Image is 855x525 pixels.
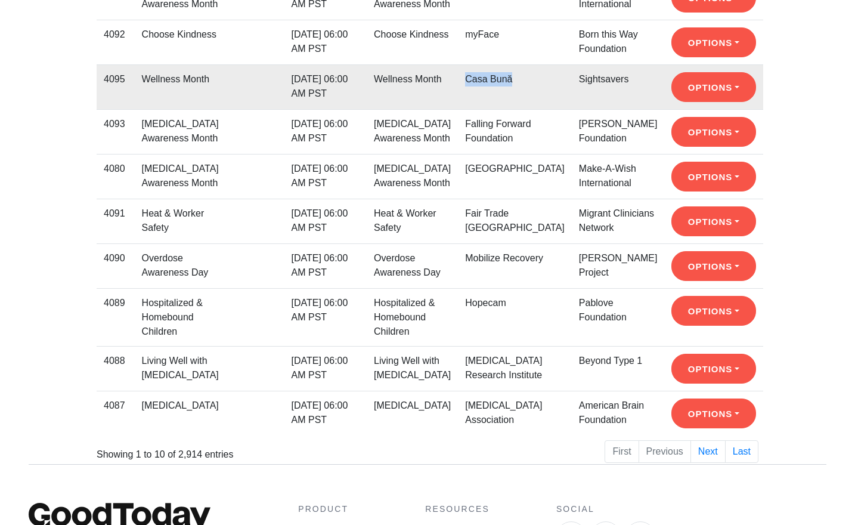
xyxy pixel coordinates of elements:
[465,163,565,174] a: [GEOGRAPHIC_DATA]
[97,64,135,109] td: 4095
[135,391,226,436] td: [MEDICAL_DATA]
[465,400,542,425] a: [MEDICAL_DATA] Association
[579,119,658,143] a: [PERSON_NAME] Foundation
[725,440,758,463] a: Last
[284,154,367,199] td: [DATE] 06:00 AM PST
[284,199,367,243] td: [DATE] 06:00 AM PST
[284,243,367,288] td: [DATE] 06:00 AM PST
[97,288,135,346] td: 4089
[135,199,226,243] td: Heat & Worker Safety
[671,117,755,147] button: Options
[556,503,826,515] h4: Social
[135,243,226,288] td: Overdose Awareness Day
[579,29,638,54] a: Born this Way Foundation
[425,503,490,515] h4: Resources
[367,154,458,199] td: [MEDICAL_DATA] Awareness Month
[97,154,135,199] td: 4080
[284,109,367,154] td: [DATE] 06:00 AM PST
[465,119,531,143] a: Falling Forward Foundation
[367,199,458,243] td: Heat & Worker Safety
[284,391,367,436] td: [DATE] 06:00 AM PST
[671,354,755,384] button: Options
[135,20,226,64] td: Choose Kindness
[97,346,135,391] td: 4088
[465,356,542,380] a: [MEDICAL_DATA] Research Institute
[135,346,226,391] td: Living Well with [MEDICAL_DATA]
[284,346,367,391] td: [DATE] 06:00 AM PST
[97,20,135,64] td: 4092
[671,206,755,236] button: Options
[367,109,458,154] td: [MEDICAL_DATA] Awareness Month
[579,208,654,233] a: Migrant Clinicians Network
[367,391,458,436] td: [MEDICAL_DATA]
[465,208,565,233] a: Fair Trade [GEOGRAPHIC_DATA]
[367,64,458,109] td: Wellness Month
[465,29,499,39] a: myFace
[671,251,755,281] button: Options
[135,288,226,346] td: Hospitalized & Homebound Children
[671,162,755,192] button: Options
[671,296,755,326] button: Options
[97,243,135,288] td: 4090
[579,400,644,425] a: American Brain Foundation
[690,440,726,463] a: Next
[579,298,627,322] a: Pablove Foundation
[579,163,636,188] a: Make-A-Wish International
[284,64,367,109] td: [DATE] 06:00 AM PST
[465,74,512,84] a: Casa Bună
[135,64,226,109] td: Wellness Month
[465,253,543,263] a: Mobilize Recovery
[298,503,358,515] h4: Product
[465,298,506,308] a: Hopecam
[367,20,458,64] td: Choose Kindness
[671,27,755,57] button: Options
[97,391,135,436] td: 4087
[579,253,658,277] a: [PERSON_NAME] Project
[135,109,226,154] td: [MEDICAL_DATA] Awareness Month
[671,72,755,102] button: Options
[367,243,458,288] td: Overdose Awareness Day
[135,154,226,199] td: [MEDICAL_DATA] Awareness Month
[284,288,367,346] td: [DATE] 06:00 AM PST
[579,74,629,84] a: Sightsavers
[367,288,458,346] td: Hospitalized & Homebound Children
[367,346,458,391] td: Living Well with [MEDICAL_DATA]
[671,399,755,428] button: Options
[97,199,135,243] td: 4091
[284,20,367,64] td: [DATE] 06:00 AM PST
[97,439,362,462] div: Showing 1 to 10 of 2,914 entries
[579,356,642,366] a: Beyond Type 1
[97,109,135,154] td: 4093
